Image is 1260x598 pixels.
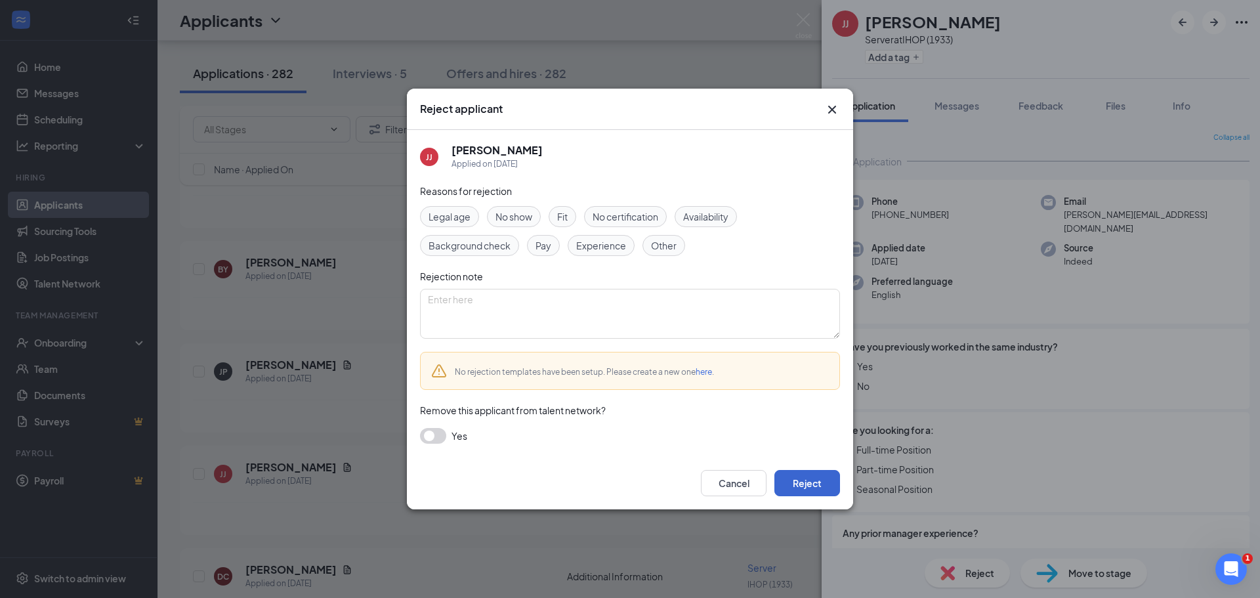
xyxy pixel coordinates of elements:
span: Rejection note [420,270,483,282]
span: Experience [576,238,626,253]
span: Remove this applicant from talent network? [420,404,606,416]
span: Pay [535,238,551,253]
h3: Reject applicant [420,102,503,116]
span: 1 [1242,553,1253,564]
span: Fit [557,209,568,224]
iframe: Intercom live chat [1215,553,1247,585]
svg: Warning [431,363,447,379]
svg: Cross [824,102,840,117]
button: Reject [774,470,840,496]
button: Cancel [701,470,766,496]
span: Reasons for rejection [420,185,512,197]
span: Other [651,238,677,253]
button: Close [824,102,840,117]
span: Background check [429,238,511,253]
div: Applied on [DATE] [451,158,543,171]
span: Availability [683,209,728,224]
div: JJ [426,152,432,163]
span: Yes [451,428,467,444]
span: No certification [593,209,658,224]
a: here [696,367,712,377]
span: Legal age [429,209,471,224]
h5: [PERSON_NAME] [451,143,543,158]
span: No rejection templates have been setup. Please create a new one . [455,367,714,377]
span: No show [495,209,532,224]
